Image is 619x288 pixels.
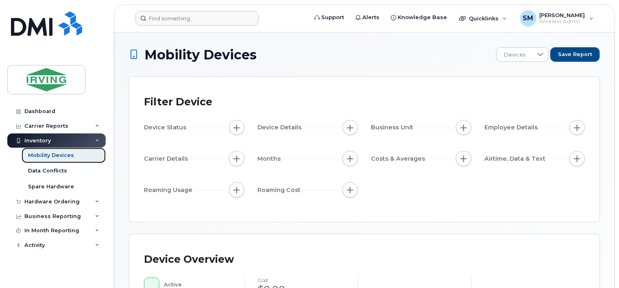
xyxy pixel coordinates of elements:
[257,123,304,132] span: Device Details
[371,155,427,163] span: Costs & Averages
[144,123,189,132] span: Device Status
[257,155,283,163] span: Months
[558,51,592,58] span: Save Report
[144,92,212,113] div: Filter Device
[144,249,234,270] div: Device Overview
[497,48,533,62] span: Devices
[144,186,195,194] span: Roaming Usage
[144,155,190,163] span: Carrier Details
[257,186,303,194] span: Roaming Cost
[258,277,345,283] h4: cost
[484,123,540,132] span: Employee Details
[550,47,600,62] button: Save Report
[144,48,257,62] span: Mobility Devices
[484,155,548,163] span: Airtime, Data & Text
[371,123,416,132] span: Business Unit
